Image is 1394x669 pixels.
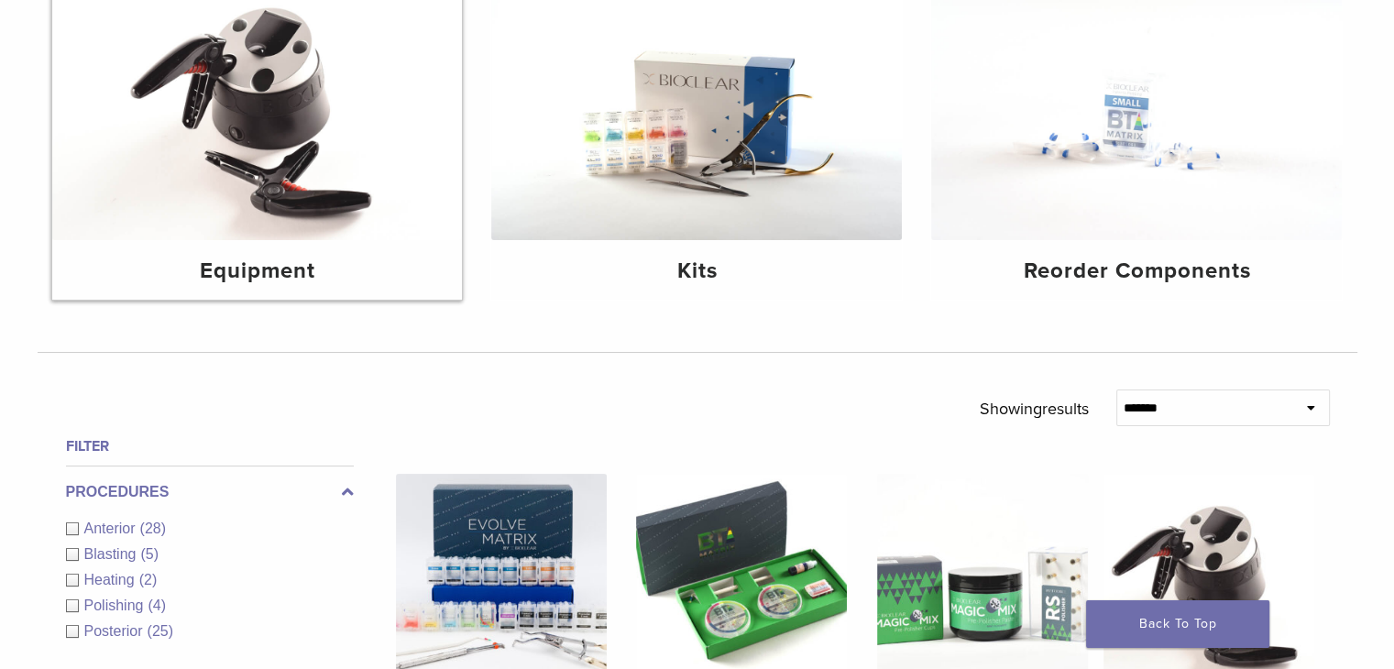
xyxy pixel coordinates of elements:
[84,598,148,613] span: Polishing
[506,255,887,288] h4: Kits
[139,572,158,587] span: (2)
[67,255,448,288] h4: Equipment
[84,521,140,536] span: Anterior
[946,255,1327,288] h4: Reorder Components
[1086,600,1269,648] a: Back To Top
[66,481,354,503] label: Procedures
[84,546,141,562] span: Blasting
[148,623,173,639] span: (25)
[148,598,166,613] span: (4)
[84,623,148,639] span: Posterior
[980,389,1089,428] p: Showing results
[84,572,139,587] span: Heating
[140,521,166,536] span: (28)
[140,546,159,562] span: (5)
[66,435,354,457] h4: Filter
